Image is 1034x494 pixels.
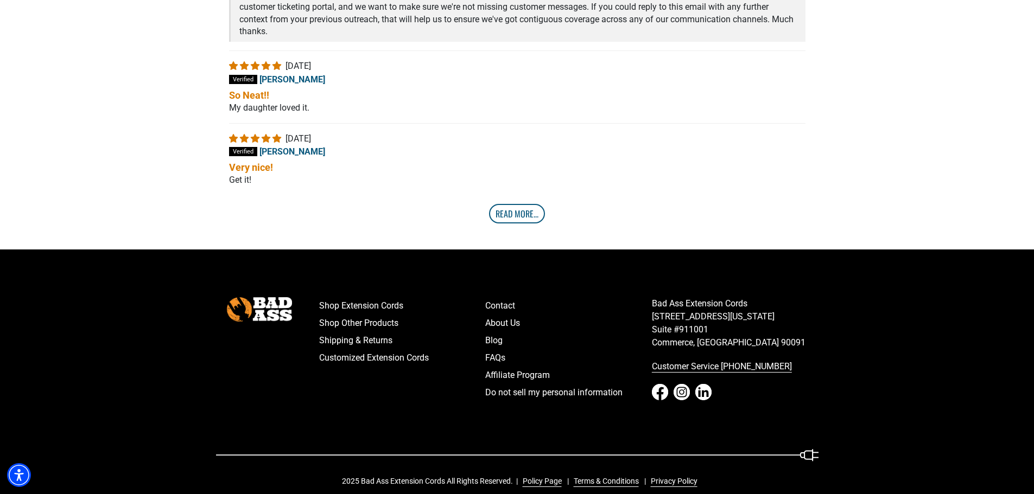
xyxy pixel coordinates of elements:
[652,358,819,375] a: call 833-674-1699
[229,88,805,102] b: So Neat!!
[485,315,652,332] a: About Us
[286,61,311,71] span: [DATE]
[229,61,283,71] span: 5 star review
[319,332,486,349] a: Shipping & Returns
[259,74,325,85] span: [PERSON_NAME]
[7,463,31,487] div: Accessibility Menu
[229,174,805,186] p: Get it!
[652,297,819,349] p: Bad Ass Extension Cords [STREET_ADDRESS][US_STATE] Suite #911001 Commerce, [GEOGRAPHIC_DATA] 90091
[569,476,639,487] a: Terms & Conditions
[646,476,697,487] a: Privacy Policy
[695,384,712,400] a: LinkedIn - open in a new tab
[489,204,545,223] a: Read More...
[227,297,292,322] img: Bad Ass Extension Cords
[319,315,486,332] a: Shop Other Products
[229,102,805,114] p: My daughter loved it.
[319,349,486,367] a: Customized Extension Cords
[485,367,652,384] a: Affiliate Program
[319,297,486,315] a: Shop Extension Cords
[485,332,652,349] a: Blog
[259,146,325,157] span: [PERSON_NAME]
[229,133,283,144] span: 5 star review
[485,297,652,315] a: Contact
[342,476,705,487] div: 2025 Bad Ass Extension Cords All Rights Reserved.
[485,349,652,367] a: FAQs
[485,384,652,401] a: Do not sell my personal information
[229,161,805,174] b: Very nice!
[674,384,690,400] a: Instagram - open in a new tab
[652,384,668,400] a: Facebook - open in a new tab
[286,133,311,144] span: [DATE]
[518,476,562,487] a: Policy Page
